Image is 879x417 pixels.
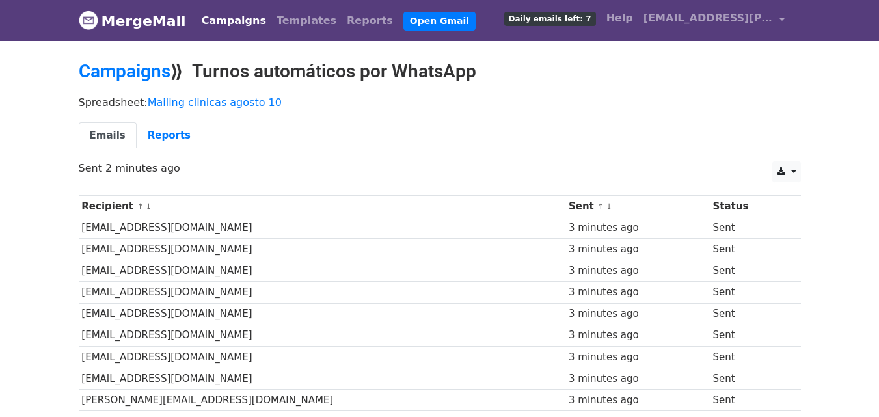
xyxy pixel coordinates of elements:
[569,328,707,343] div: 3 minutes ago
[79,282,566,303] td: [EMAIL_ADDRESS][DOMAIN_NAME]
[79,260,566,282] td: [EMAIL_ADDRESS][DOMAIN_NAME]
[710,325,789,346] td: Sent
[606,202,613,211] a: ↓
[569,350,707,365] div: 3 minutes ago
[79,196,566,217] th: Recipient
[137,202,144,211] a: ↑
[710,368,789,389] td: Sent
[79,217,566,239] td: [EMAIL_ADDRESS][DOMAIN_NAME]
[710,217,789,239] td: Sent
[569,285,707,300] div: 3 minutes ago
[499,5,601,31] a: Daily emails left: 7
[79,10,98,30] img: MergeMail logo
[79,7,186,34] a: MergeMail
[79,303,566,325] td: [EMAIL_ADDRESS][DOMAIN_NAME]
[79,61,801,83] h2: ⟫ Turnos automáticos por WhatsApp
[710,346,789,368] td: Sent
[504,12,596,26] span: Daily emails left: 7
[145,202,152,211] a: ↓
[710,389,789,410] td: Sent
[79,346,566,368] td: [EMAIL_ADDRESS][DOMAIN_NAME]
[196,8,271,34] a: Campaigns
[710,239,789,260] td: Sent
[79,96,801,109] p: Spreadsheet:
[643,10,774,26] span: [EMAIL_ADDRESS][PERSON_NAME][DOMAIN_NAME]
[79,325,566,346] td: [EMAIL_ADDRESS][DOMAIN_NAME]
[342,8,398,34] a: Reports
[79,239,566,260] td: [EMAIL_ADDRESS][DOMAIN_NAME]
[710,196,789,217] th: Status
[79,61,170,82] a: Campaigns
[601,5,638,31] a: Help
[79,122,137,149] a: Emails
[710,260,789,282] td: Sent
[79,389,566,410] td: [PERSON_NAME][EMAIL_ADDRESS][DOMAIN_NAME]
[148,96,282,109] a: Mailing clinicas agosto 10
[638,5,791,36] a: [EMAIL_ADDRESS][PERSON_NAME][DOMAIN_NAME]
[565,196,709,217] th: Sent
[569,242,707,257] div: 3 minutes ago
[403,12,476,31] a: Open Gmail
[79,368,566,389] td: [EMAIL_ADDRESS][DOMAIN_NAME]
[569,393,707,408] div: 3 minutes ago
[710,303,789,325] td: Sent
[597,202,604,211] a: ↑
[569,263,707,278] div: 3 minutes ago
[271,8,342,34] a: Templates
[710,282,789,303] td: Sent
[137,122,202,149] a: Reports
[79,161,801,175] p: Sent 2 minutes ago
[569,371,707,386] div: 3 minutes ago
[569,306,707,321] div: 3 minutes ago
[569,221,707,235] div: 3 minutes ago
